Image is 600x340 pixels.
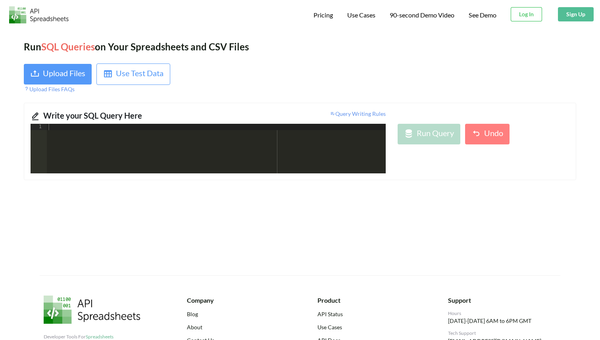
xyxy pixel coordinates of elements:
[448,317,556,325] p: [DATE]-[DATE] 6AM to 6PM GMT
[24,64,92,85] button: Upload Files
[187,310,295,318] a: Blog
[558,7,594,21] button: Sign Up
[41,41,95,52] span: SQL Queries
[317,296,426,305] div: Product
[44,334,113,340] span: Developer Tools For
[465,124,510,144] button: Undo
[187,296,295,305] div: Company
[313,11,333,19] span: Pricing
[448,296,556,305] div: Support
[448,310,556,317] div: Hours
[511,7,542,21] button: Log In
[9,6,69,23] img: Logo.png
[469,11,496,19] a: See Demo
[398,124,460,144] button: Run Query
[347,11,375,19] span: Use Cases
[44,296,140,323] img: API Spreadsheets Logo
[187,323,295,331] a: About
[24,86,75,92] span: Upload Files FAQs
[31,124,47,130] div: 1
[317,323,426,331] a: Use Cases
[484,127,503,141] div: Undo
[43,109,202,124] div: Write your SQL Query Here
[86,334,113,340] span: Spreadsheets
[43,67,85,81] div: Upload Files
[390,12,454,18] span: 90-second Demo Video
[116,67,163,81] div: Use Test Data
[417,127,454,141] div: Run Query
[317,310,426,318] a: API Status
[448,330,556,337] div: Tech Support
[330,110,386,117] span: Query Writing Rules
[24,40,576,54] div: Run on Your Spreadsheets and CSV Files
[96,63,170,85] button: Use Test Data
